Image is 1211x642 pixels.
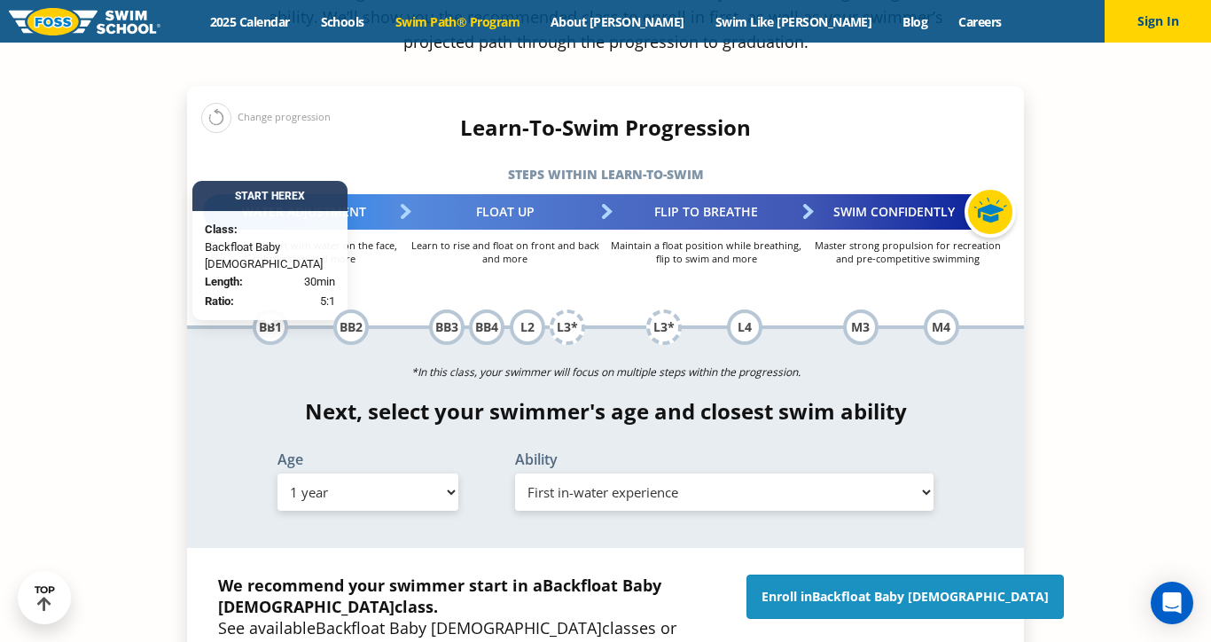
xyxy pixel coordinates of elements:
div: TOP [35,584,55,612]
a: 2025 Calendar [194,13,305,30]
span: Backfloat Baby [DEMOGRAPHIC_DATA] [205,239,335,273]
h4: Next, select your swimmer's age and closest swim ability [187,399,1024,424]
strong: Class: [205,223,238,236]
div: M3 [843,309,879,345]
a: Careers [943,13,1017,30]
div: M4 [924,309,959,345]
a: Schools [305,13,379,30]
div: Flip to Breathe [605,194,807,230]
a: Enroll inBackfloat Baby [DEMOGRAPHIC_DATA] [746,575,1064,619]
div: Change progression [201,102,331,133]
a: Blog [887,13,943,30]
span: 5:1 [320,293,335,310]
label: Ability [515,452,934,466]
p: Maintain a float position while breathing, flip to swim and more [605,239,807,265]
p: Learn to rise and float on front and back and more [404,239,605,265]
div: L2 [510,309,545,345]
a: Swim Like [PERSON_NAME] [699,13,887,30]
div: Float Up [404,194,605,230]
div: BB4 [469,309,504,345]
div: Open Intercom Messenger [1151,582,1193,624]
div: BB3 [429,309,465,345]
div: Swim Confidently [807,194,1008,230]
span: Backfloat Baby [DEMOGRAPHIC_DATA] [316,617,602,638]
div: BB2 [333,309,369,345]
div: BB1 [253,309,288,345]
h5: Steps within Learn-to-Swim [187,162,1024,187]
p: Master strong propulsion for recreation and pre-competitive swimming [807,239,1008,265]
strong: Ratio: [205,294,234,308]
img: FOSS Swim School Logo [9,8,160,35]
strong: We recommend your swimmer start in a class. [218,575,661,617]
span: X [298,190,305,202]
div: Start Here [192,181,348,211]
div: L4 [727,309,762,345]
a: About [PERSON_NAME] [535,13,700,30]
p: *In this class, your swimmer will focus on multiple steps within the progression. [187,360,1024,385]
span: Backfloat Baby [DEMOGRAPHIC_DATA] [218,575,661,617]
span: Backfloat Baby [DEMOGRAPHIC_DATA] [812,588,1049,605]
strong: Length: [205,275,243,288]
span: 30min [304,273,335,291]
h4: Learn-To-Swim Progression [187,115,1024,140]
a: Swim Path® Program [379,13,535,30]
label: Age [277,452,458,466]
